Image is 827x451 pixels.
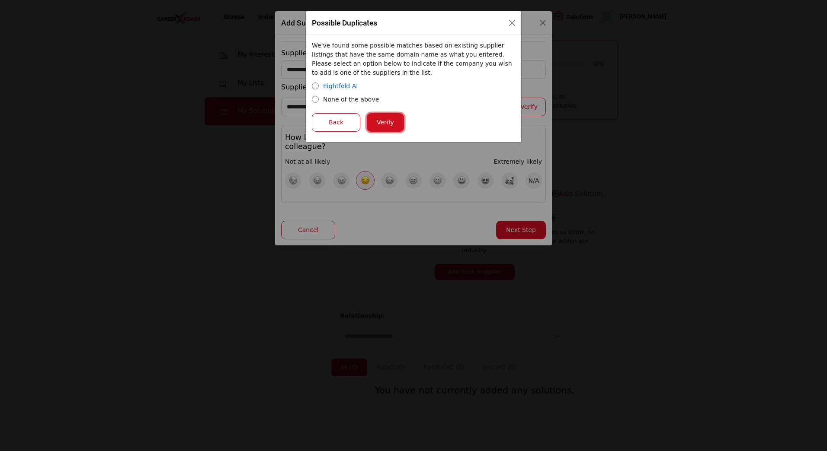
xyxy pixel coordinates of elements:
button: Close [506,17,518,29]
div: We've found some possible matches based on existing supplier listings that have the same domain n... [312,41,515,77]
button: Back [312,113,360,132]
label: None of the above [323,95,379,104]
a: Eightfold AI [323,83,358,89]
h1: Possible Duplicates [312,17,377,29]
button: Verify [367,113,404,132]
